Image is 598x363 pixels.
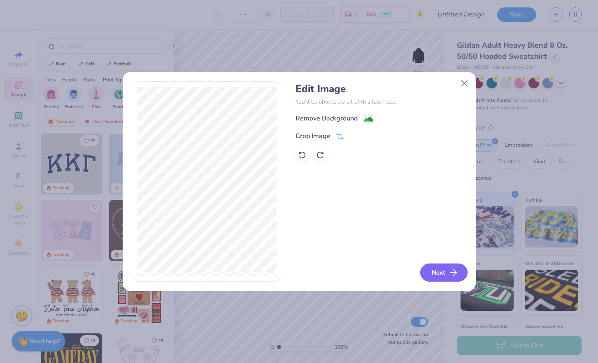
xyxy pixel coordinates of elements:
[456,76,472,91] button: Close
[420,264,468,282] button: Next
[296,83,466,95] h4: Edit Image
[296,97,466,106] p: You’ll be able to do all of this later too.
[296,113,358,123] div: Remove Background
[296,131,330,141] div: Crop Image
